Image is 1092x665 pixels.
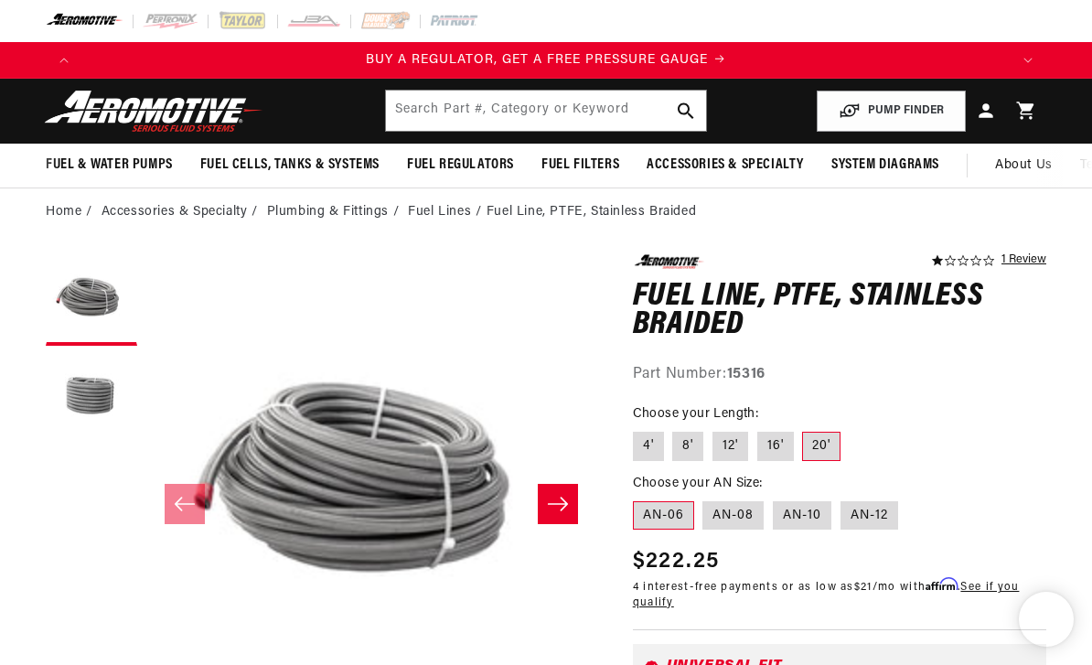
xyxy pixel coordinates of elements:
button: search button [666,91,706,131]
label: AN-08 [702,501,764,531]
span: About Us [995,158,1053,172]
span: Fuel Regulators [407,156,514,175]
button: PUMP FINDER [817,91,966,132]
span: Affirm [926,577,958,591]
legend: Choose your AN Size: [633,474,765,493]
span: BUY A REGULATOR, GET A FREE PRESSURE GAUGE [366,53,708,67]
label: AN-10 [773,501,831,531]
summary: Fuel & Water Pumps [32,144,187,187]
span: Fuel & Water Pumps [46,156,173,175]
span: Fuel Cells, Tanks & Systems [200,156,380,175]
a: Home [46,202,81,222]
button: Slide left [165,484,205,524]
summary: Fuel Filters [528,144,633,187]
nav: breadcrumbs [46,202,1046,222]
label: 12' [712,432,748,461]
a: Fuel Lines [408,202,471,222]
button: Slide right [538,484,578,524]
label: AN-12 [840,501,898,531]
a: Plumbing & Fittings [267,202,389,222]
a: 1 reviews [1001,254,1046,267]
div: Part Number: [633,363,1046,387]
div: Announcement [82,50,1010,70]
label: 20' [802,432,840,461]
summary: Accessories & Specialty [633,144,818,187]
summary: System Diagrams [818,144,953,187]
li: Accessories & Specialty [102,202,262,222]
h1: Fuel Line, PTFE, Stainless Braided [633,283,1046,340]
label: 8' [672,432,703,461]
span: $222.25 [633,545,720,578]
label: AN-06 [633,501,694,531]
button: Translation missing: en.sections.announcements.previous_announcement [46,42,82,79]
button: Load image 1 in gallery view [46,254,137,346]
button: Translation missing: en.sections.announcements.next_announcement [1010,42,1046,79]
label: 16' [757,432,794,461]
button: Load image 2 in gallery view [46,355,137,446]
div: 1 of 4 [82,50,1010,70]
span: Accessories & Specialty [647,156,804,175]
span: System Diagrams [831,156,939,175]
summary: Fuel Cells, Tanks & Systems [187,144,393,187]
li: Fuel Line, PTFE, Stainless Braided [487,202,696,222]
legend: Choose your Length: [633,404,761,424]
p: 4 interest-free payments or as low as /mo with . [633,578,1046,611]
input: Search by Part Number, Category or Keyword [386,91,705,131]
strong: 15316 [727,367,765,381]
img: Aeromotive [39,90,268,133]
summary: Fuel Regulators [393,144,528,187]
label: 4' [633,432,664,461]
a: About Us [981,144,1066,188]
span: $21 [854,582,873,593]
span: Fuel Filters [541,156,619,175]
